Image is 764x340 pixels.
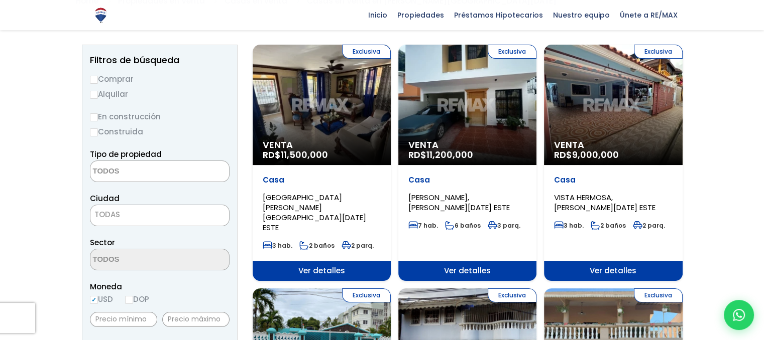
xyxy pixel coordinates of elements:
textarea: Search [90,249,188,271]
span: 2 baños [591,221,626,230]
span: 3 hab. [554,221,584,230]
span: Exclusiva [488,45,536,59]
a: Exclusiva Venta RD$11,500,000 Casa [GEOGRAPHIC_DATA][PERSON_NAME][GEOGRAPHIC_DATA][DATE] ESTE 3 h... [253,45,391,281]
input: Precio mínimo [90,312,157,327]
p: Casa [263,175,381,185]
input: Construida [90,128,98,136]
input: USD [90,296,98,304]
span: Tipo de propiedad [90,149,162,159]
span: [GEOGRAPHIC_DATA][PERSON_NAME][GEOGRAPHIC_DATA][DATE] ESTE [263,192,366,233]
input: En construcción [90,113,98,121]
span: TODAS [90,208,229,222]
input: Alquilar [90,91,98,99]
span: Exclusiva [634,45,683,59]
span: Ver detalles [544,261,682,281]
span: Exclusiva [342,288,391,302]
span: Sector [90,237,115,248]
label: DOP [125,293,149,305]
span: 2 parq. [633,221,665,230]
label: Construida [90,125,230,138]
textarea: Search [90,161,188,183]
a: Exclusiva Venta RD$11,200,000 Casa [PERSON_NAME], [PERSON_NAME][DATE] ESTE 7 hab. 6 baños 3 parq.... [398,45,536,281]
span: TODAS [90,205,230,226]
span: 3 parq. [488,221,520,230]
span: Inicio [363,8,392,23]
span: Exclusiva [634,288,683,302]
span: 2 parq. [342,241,374,250]
span: 2 baños [299,241,335,250]
span: 7 hab. [408,221,438,230]
span: Moneda [90,280,230,293]
span: [PERSON_NAME], [PERSON_NAME][DATE] ESTE [408,192,510,213]
span: RD$ [554,148,619,161]
span: 3 hab. [263,241,292,250]
span: RD$ [408,148,473,161]
label: Comprar [90,73,230,85]
p: Casa [408,175,526,185]
input: DOP [125,296,133,304]
span: Exclusiva [488,288,536,302]
span: TODAS [94,209,120,220]
a: Exclusiva Venta RD$9,000,000 Casa VISTA HERMOSA, [PERSON_NAME][DATE] ESTE 3 hab. 2 baños 2 parq. ... [544,45,682,281]
h2: Filtros de búsqueda [90,55,230,65]
img: Logo de REMAX [92,7,110,24]
span: Ver detalles [398,261,536,281]
span: 6 baños [445,221,481,230]
span: Venta [554,140,672,150]
span: Venta [263,140,381,150]
span: Únete a RE/MAX [615,8,683,23]
span: Préstamos Hipotecarios [449,8,548,23]
span: 9,000,000 [572,148,619,161]
span: 11,200,000 [426,148,473,161]
label: USD [90,293,113,305]
span: Ver detalles [253,261,391,281]
span: Ciudad [90,193,120,204]
input: Precio máximo [162,312,230,327]
span: RD$ [263,148,328,161]
label: Alquilar [90,88,230,100]
label: En construcción [90,110,230,123]
span: Exclusiva [342,45,391,59]
span: 11,500,000 [281,148,328,161]
p: Casa [554,175,672,185]
span: Venta [408,140,526,150]
span: Nuestro equipo [548,8,615,23]
span: Propiedades [392,8,449,23]
span: VISTA HERMOSA, [PERSON_NAME][DATE] ESTE [554,192,656,213]
input: Comprar [90,76,98,84]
